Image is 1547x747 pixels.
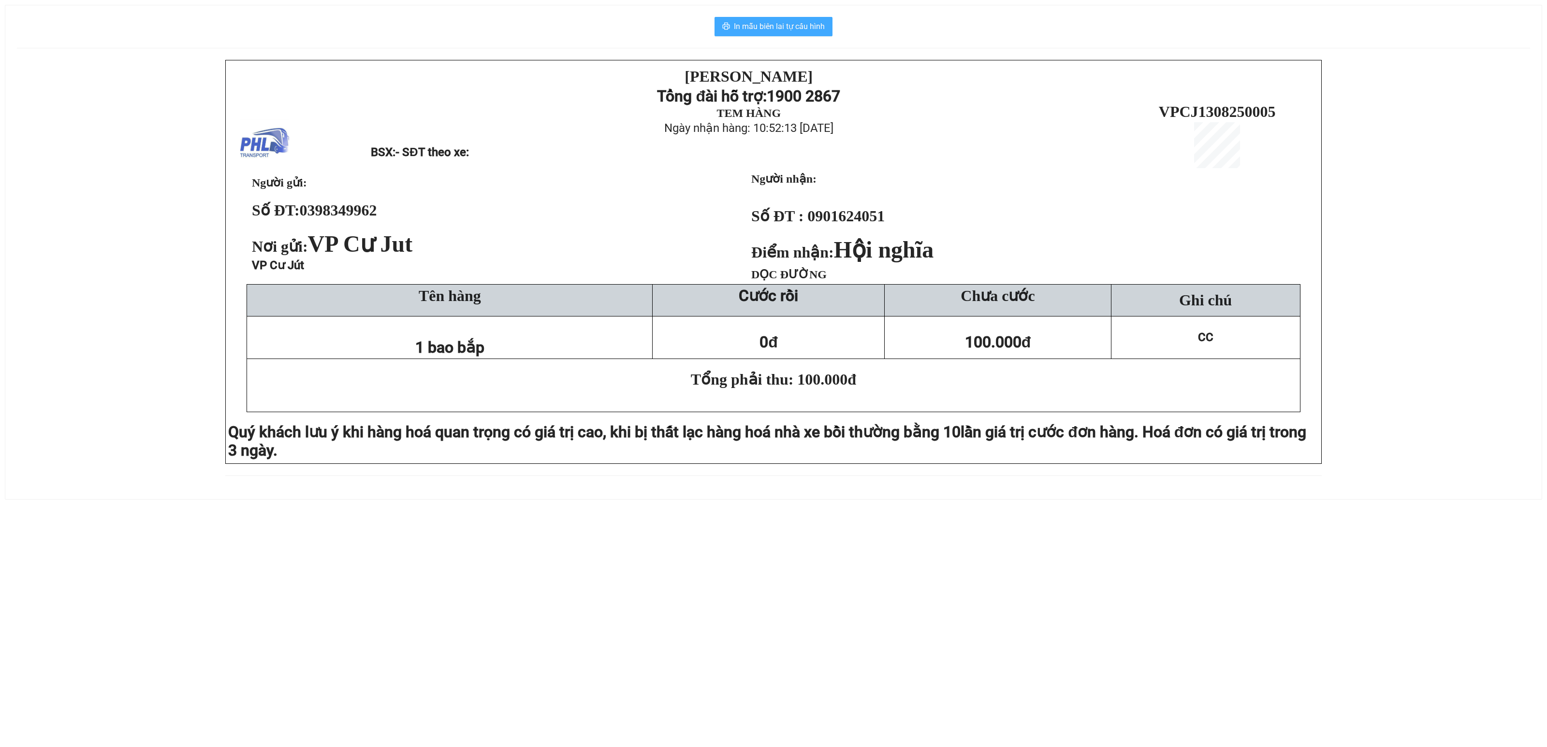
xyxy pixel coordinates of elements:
[807,207,885,225] span: 0901624051
[300,201,377,219] span: 0398349962
[419,287,481,304] span: Tên hàng
[716,107,781,119] strong: TEM HÀNG
[965,333,1031,351] span: 100.000đ
[1198,330,1213,344] span: CC
[751,244,934,261] strong: Điểm nhận:
[252,238,416,255] span: Nơi gửi:
[252,201,377,219] strong: Số ĐT:
[767,87,840,105] strong: 1900 2867
[722,22,730,31] span: printer
[961,287,1035,304] span: Chưa cước
[308,231,413,257] span: VP Cư Jut
[240,119,289,168] img: logo
[228,423,1306,460] span: lần giá trị cước đơn hàng. Hoá đơn có giá trị trong 3 ngày.
[252,176,307,189] span: Người gửi:
[751,268,827,281] span: DỌC ĐƯỜNG
[228,423,961,441] span: Quý khách lưu ý khi hàng hoá quan trọng có giá trị cao, khi bị thất lạc hàng hoá nhà xe bồi thườn...
[715,17,832,36] button: printerIn mẫu biên lai tự cấu hình
[751,172,817,185] strong: Người nhận:
[252,259,304,272] span: VP Cư Jút
[691,371,856,388] span: Tổng phải thu: 100.000đ
[664,121,833,135] span: Ngày nhận hàng: 10:52:13 [DATE]
[739,287,798,305] strong: Cước rồi
[415,338,484,357] span: 1 bao bắp
[834,237,934,262] span: Hội nghĩa
[371,145,468,159] span: BSX:
[759,333,778,351] span: 0đ
[1159,103,1276,120] span: VPCJ1308250005
[751,207,803,225] strong: Số ĐT :
[395,145,468,159] span: - SĐT theo xe:
[685,68,813,85] strong: [PERSON_NAME]
[657,87,767,105] strong: Tổng đài hỗ trợ:
[734,20,825,32] span: In mẫu biên lai tự cấu hình
[1179,291,1232,309] span: Ghi chú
